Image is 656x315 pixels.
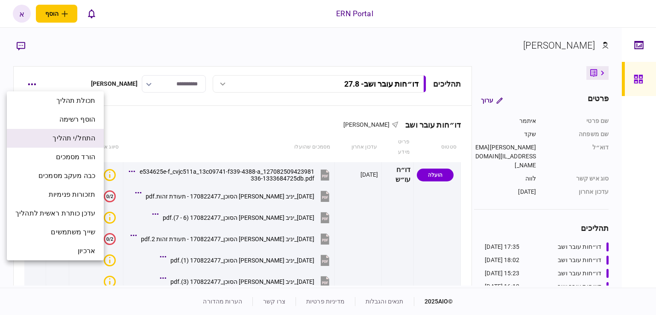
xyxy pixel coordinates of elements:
[59,114,95,125] span: הוסף רשימה
[56,96,95,106] span: תכולת תהליך
[15,208,95,219] span: עדכן כותרת ראשית לתהליך
[51,227,95,237] span: שייך משתמשים
[53,133,95,143] span: התחל/י תהליך
[78,246,95,256] span: ארכיון
[56,152,95,162] span: הורד מסמכים
[49,190,95,200] span: תזכורות פנימיות
[38,171,95,181] span: כבה מעקב מסמכים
